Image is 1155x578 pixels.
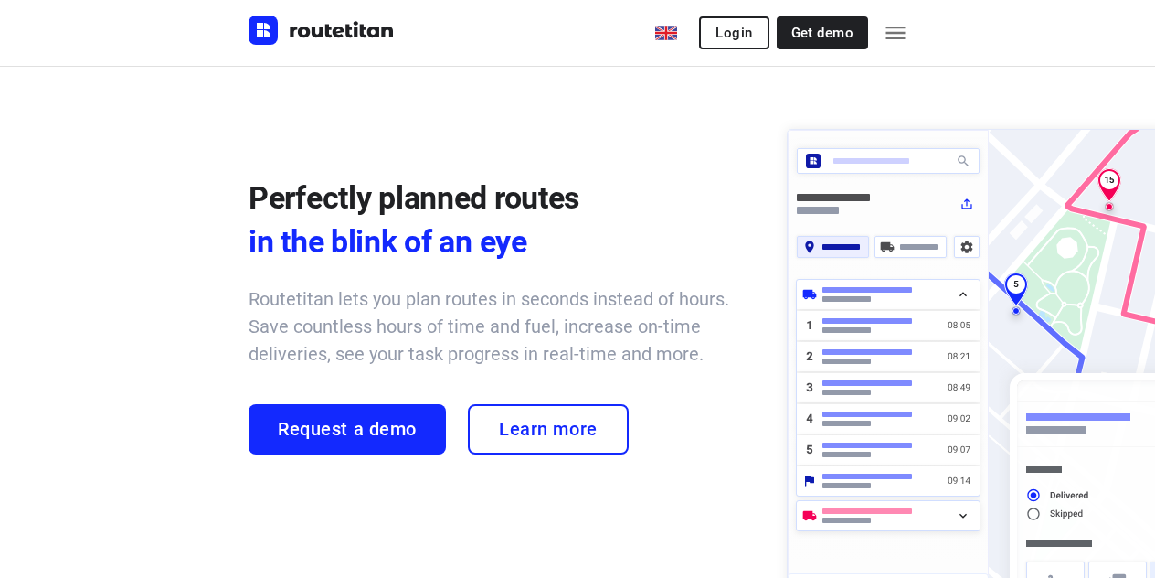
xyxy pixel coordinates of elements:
a: Request a demo [249,404,446,455]
h6: Routetitan lets you plan routes in seconds instead of hours. Save countless hours of time and fue... [249,285,751,368]
button: Login [699,16,768,49]
span: Get demo [791,26,853,40]
a: Routetitan [249,16,395,49]
a: Learn more [468,404,629,455]
span: Perfectly planned routes [249,179,579,216]
img: Routetitan logo [249,16,395,45]
span: in the blink of an eye [249,219,751,263]
span: Learn more [499,419,598,440]
span: Request a demo [278,419,417,440]
button: menu [877,15,914,51]
a: Get demo [777,16,868,49]
span: Login [715,26,752,40]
